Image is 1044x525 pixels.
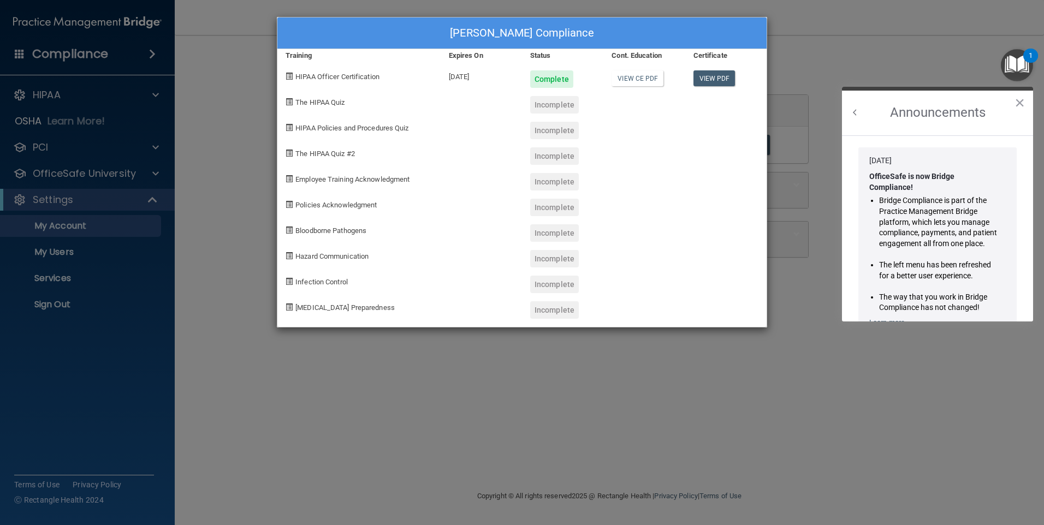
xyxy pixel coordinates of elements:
[530,224,579,242] div: Incomplete
[295,175,410,183] span: Employee Training Acknowledgment
[295,98,345,106] span: The HIPAA Quiz
[277,49,441,62] div: Training
[441,49,522,62] div: Expires On
[530,70,573,88] div: Complete
[879,292,998,313] li: The way that you work in Bridge Compliance has not changed!
[522,49,603,62] div: Status
[277,17,767,49] div: [PERSON_NAME] Compliance
[842,87,1033,321] div: Resource Center
[530,173,579,190] div: Incomplete
[295,303,395,312] span: [MEDICAL_DATA] Preparedness
[530,301,579,319] div: Incomplete
[1015,94,1025,111] button: Close
[295,252,369,260] span: Hazard Communication
[850,107,861,118] button: Back to Resource Center Home
[603,49,685,62] div: Cont. Education
[869,318,909,326] a: Learn more ›
[530,199,579,216] div: Incomplete
[530,147,579,165] div: Incomplete
[295,124,408,132] span: HIPAA Policies and Procedures Quiz
[879,195,998,249] li: Bridge Compliance is part of the Practice Management Bridge platform, which lets you manage compl...
[295,150,355,158] span: The HIPAA Quiz #2
[869,172,956,192] strong: OfficeSafe is now Bridge Compliance!
[530,96,579,114] div: Incomplete
[1001,49,1033,81] button: Open Resource Center, 1 new notification
[441,62,522,88] div: [DATE]
[295,278,348,286] span: Infection Control
[869,156,1006,166] div: [DATE]
[612,70,663,86] a: View CE PDF
[530,276,579,293] div: Incomplete
[693,70,735,86] a: View PDF
[295,201,377,209] span: Policies Acknowledgment
[295,226,366,235] span: Bloodborne Pathogens
[1029,56,1033,70] div: 1
[685,49,767,62] div: Certificate
[530,122,579,139] div: Incomplete
[879,260,998,281] li: The left menu has been refreshed for a better user experience.
[295,73,379,81] span: HIPAA Officer Certification
[530,250,579,267] div: Incomplete
[842,91,1033,135] h2: Announcements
